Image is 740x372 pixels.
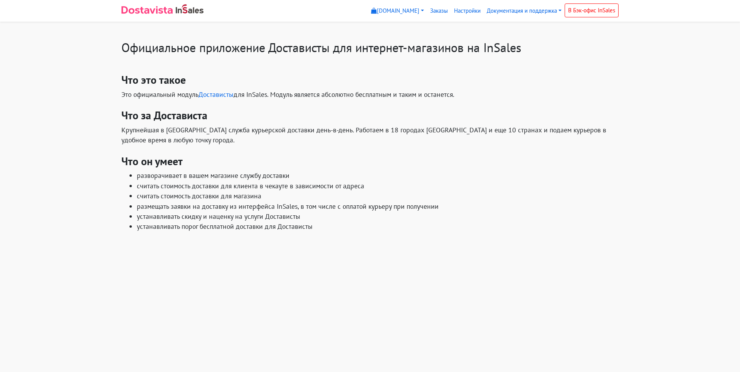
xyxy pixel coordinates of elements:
[137,191,619,201] li: считать стоимость доставки для магазина
[176,4,203,14] img: InSales
[137,211,619,222] li: устанавливать скидку и наценку на услуги Достависты
[565,3,619,17] a: В Бэк-офис InSales
[137,181,619,191] li: считать стоимость доставки для клиента в чекауте в зависимости от адреса
[368,3,427,19] a: [DOMAIN_NAME]
[137,201,619,211] li: размещать заявки на доставку из интерфейса InSales, в том числе с оплатой курьеру при получении
[451,3,484,19] a: Настройки
[198,90,234,99] a: Достависты
[121,125,619,145] p: Крупнейшая в [GEOGRAPHIC_DATA] служба курьерской доставки день-в-день. Работаем в 18 городах [GEO...
[137,222,619,232] li: устанавливать порог бесплатной доставки для Достависты
[137,171,619,181] li: разворачивает в вашем магазине службу доставки
[121,40,619,55] h1: Официальное приложение Достависты для интернет-магазинов на InSales
[427,3,451,19] a: Заказы
[121,6,173,14] img: Dostavista - срочная курьерская служба доставки
[121,109,619,122] h3: Что за Достависта
[121,90,619,100] p: Это официальный модуль для InSales. Модуль является абсолютно бесплатным и таким и останется.
[121,73,619,86] h3: Что это такое
[484,3,565,19] a: Документация и поддержка
[121,155,619,168] h3: Что он умеет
